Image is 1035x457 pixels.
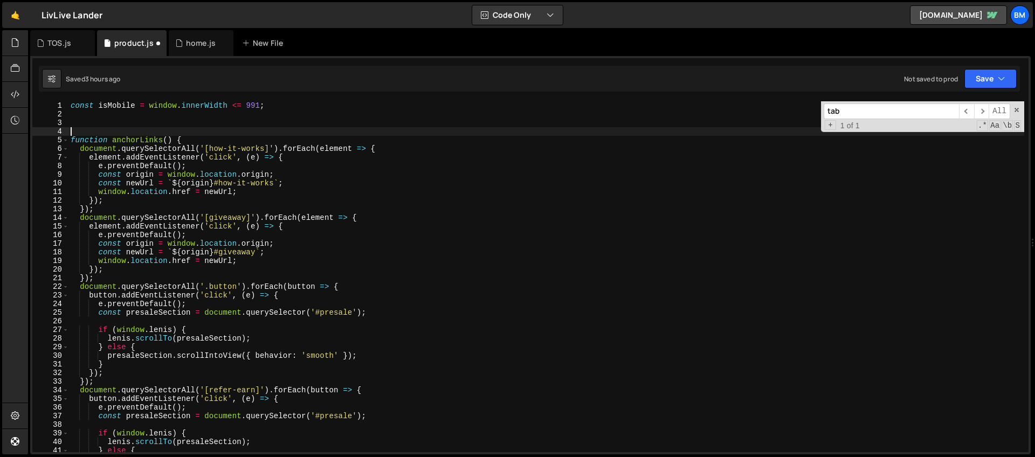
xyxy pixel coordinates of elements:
div: product.js [114,38,154,49]
div: TOS.js [47,38,71,49]
div: 18 [32,248,69,257]
span: CaseSensitive Search [989,120,1000,131]
div: 27 [32,326,69,334]
div: 38 [32,420,69,429]
div: 21 [32,274,69,282]
div: 8 [32,162,69,170]
div: 22 [32,282,69,291]
div: 3 [32,119,69,127]
div: Not saved to prod [904,74,958,84]
div: 20 [32,265,69,274]
div: 6 [32,144,69,153]
div: 30 [32,351,69,360]
div: 4 [32,127,69,136]
span: 1 of 1 [836,121,864,130]
div: 28 [32,334,69,343]
div: 19 [32,257,69,265]
a: 🤙 [2,2,29,28]
span: Toggle Replace mode [825,120,836,130]
div: 3 hours ago [85,74,121,84]
div: 29 [32,343,69,351]
div: 14 [32,213,69,222]
span: Whole Word Search [1002,120,1013,131]
span: Search In Selection [1014,120,1021,131]
span: RegExp Search [977,120,988,131]
span: ​ [959,103,974,119]
div: 13 [32,205,69,213]
div: 12 [32,196,69,205]
a: bm [1010,5,1030,25]
div: 11 [32,188,69,196]
div: 39 [32,429,69,438]
div: 15 [32,222,69,231]
div: 5 [32,136,69,144]
div: 40 [32,438,69,446]
a: [DOMAIN_NAME] [910,5,1007,25]
div: 2 [32,110,69,119]
div: 1 [32,101,69,110]
div: LivLive Lander [42,9,102,22]
span: ​ [974,103,989,119]
button: Code Only [472,5,563,25]
span: Alt-Enter [989,103,1010,119]
div: New File [242,38,287,49]
div: 34 [32,386,69,394]
div: 32 [32,369,69,377]
div: 31 [32,360,69,369]
input: Search for [824,103,959,119]
div: 10 [32,179,69,188]
div: 36 [32,403,69,412]
div: 35 [32,394,69,403]
div: 9 [32,170,69,179]
div: 41 [32,446,69,455]
div: Saved [66,74,121,84]
div: 23 [32,291,69,300]
div: 26 [32,317,69,326]
div: 17 [32,239,69,248]
div: home.js [186,38,216,49]
div: 16 [32,231,69,239]
button: Save [964,69,1017,88]
div: 37 [32,412,69,420]
div: 33 [32,377,69,386]
div: 25 [32,308,69,317]
div: 24 [32,300,69,308]
div: 7 [32,153,69,162]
